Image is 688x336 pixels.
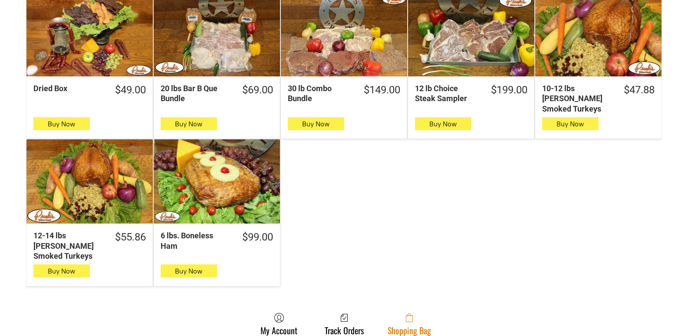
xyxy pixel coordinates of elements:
div: $47.88 [624,83,655,97]
div: 20 lbs Bar B Que Bundle [161,83,231,104]
div: $49.00 [115,83,146,97]
a: $99.006 lbs. Boneless Ham [154,231,280,251]
div: 12 lb Choice Steak Sampler [415,83,480,104]
a: $69.0020 lbs Bar B Que Bundle [154,83,280,104]
button: Buy Now [288,117,344,130]
a: Shopping Bag [383,313,435,336]
button: Buy Now [542,117,599,130]
div: 6 lbs. Boneless Ham [161,231,231,251]
div: $69.00 [242,83,273,97]
a: $47.8810-12 lbs [PERSON_NAME] Smoked Turkeys [535,83,662,114]
a: $149.0030 lb Combo Bundle [281,83,407,104]
span: Buy Now [302,120,329,128]
div: $199.00 [491,83,527,97]
a: $199.0012 lb Choice Steak Sampler [408,83,534,104]
div: 12-14 lbs [PERSON_NAME] Smoked Turkeys [33,231,104,261]
button: Buy Now [161,264,217,277]
button: Buy Now [415,117,471,130]
div: $55.86 [115,231,146,244]
a: $49.00Dried Box [26,83,153,97]
a: 12-14 lbs Pruski&#39;s Smoked Turkeys [26,139,153,224]
div: 30 lb Combo Bundle [288,83,352,104]
span: Buy Now [48,120,75,128]
a: $55.8612-14 lbs [PERSON_NAME] Smoked Turkeys [26,231,153,261]
span: Buy Now [175,267,202,275]
a: 6 lbs. Boneless Ham [154,139,280,224]
div: Dried Box [33,83,104,93]
button: Buy Now [33,264,90,277]
span: Buy Now [175,120,202,128]
button: Buy Now [33,117,90,130]
div: $99.00 [242,231,273,244]
a: My Account [256,313,302,336]
button: Buy Now [161,117,217,130]
a: Track Orders [320,313,368,336]
div: $149.00 [364,83,400,97]
span: Buy Now [48,267,75,275]
span: Buy Now [429,120,457,128]
div: 10-12 lbs [PERSON_NAME] Smoked Turkeys [542,83,612,114]
span: Buy Now [556,120,584,128]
